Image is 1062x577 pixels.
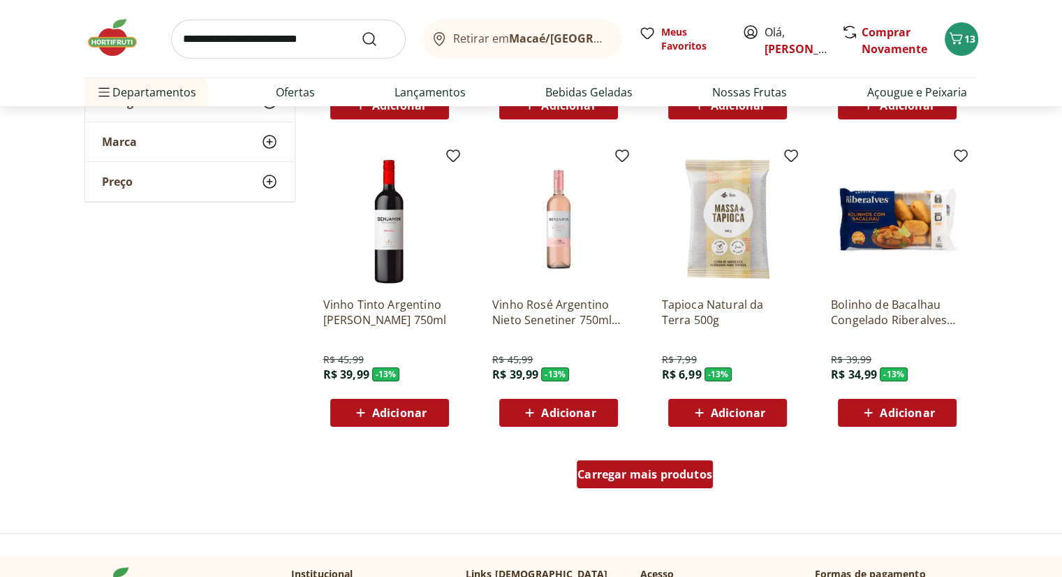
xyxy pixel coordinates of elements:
[862,24,927,57] a: Comprar Novamente
[85,162,295,201] button: Preço
[492,367,538,382] span: R$ 39,99
[831,353,871,367] span: R$ 39,99
[361,31,394,48] button: Submit Search
[831,297,964,328] a: Bolinho de Bacalhau Congelado Riberalves 300g
[541,407,596,418] span: Adicionar
[541,100,596,111] span: Adicionar
[372,407,427,418] span: Adicionar
[372,100,427,111] span: Adicionar
[102,175,133,189] span: Preço
[323,353,364,367] span: R$ 45,99
[394,84,466,101] a: Lançamentos
[964,32,975,45] span: 13
[661,153,794,286] img: Tapioca Natural da Terra 500g
[880,100,934,111] span: Adicionar
[85,122,295,161] button: Marca
[96,75,196,109] span: Departamentos
[84,17,154,59] img: Hortifruti
[102,135,137,149] span: Marca
[372,367,400,381] span: - 13 %
[545,84,633,101] a: Bebidas Geladas
[880,407,934,418] span: Adicionar
[330,399,449,427] button: Adicionar
[668,399,787,427] button: Adicionar
[323,153,456,286] img: Vinho Tinto Argentino Benjamin Malbec 750ml
[509,31,665,46] b: Macaé/[GEOGRAPHIC_DATA]
[492,153,625,286] img: Vinho Rosé Argentino Nieto Senetiner 750ml Suave
[661,353,696,367] span: R$ 7,99
[711,407,765,418] span: Adicionar
[541,367,569,381] span: - 13 %
[880,367,908,381] span: - 13 %
[577,469,712,480] span: Carregar mais produtos
[661,25,725,53] span: Meus Favoritos
[323,297,456,328] a: Vinho Tinto Argentino [PERSON_NAME] 750ml
[492,297,625,328] a: Vinho Rosé Argentino Nieto Senetiner 750ml Suave
[639,25,725,53] a: Meus Favoritos
[831,153,964,286] img: Bolinho de Bacalhau Congelado Riberalves 300g
[422,20,622,59] button: Retirar emMacaé/[GEOGRAPHIC_DATA]
[453,32,607,45] span: Retirar em
[765,41,855,57] a: [PERSON_NAME]
[705,367,732,381] span: - 13 %
[765,24,827,57] span: Olá,
[831,367,877,382] span: R$ 34,99
[171,20,406,59] input: search
[945,22,978,56] button: Carrinho
[661,297,794,328] a: Tapioca Natural da Terra 500g
[577,460,713,494] a: Carregar mais produtos
[96,75,112,109] button: Menu
[492,353,533,367] span: R$ 45,99
[711,100,765,111] span: Adicionar
[499,399,618,427] button: Adicionar
[323,367,369,382] span: R$ 39,99
[712,84,787,101] a: Nossas Frutas
[661,367,701,382] span: R$ 6,99
[276,84,315,101] a: Ofertas
[838,399,957,427] button: Adicionar
[866,84,966,101] a: Açougue e Peixaria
